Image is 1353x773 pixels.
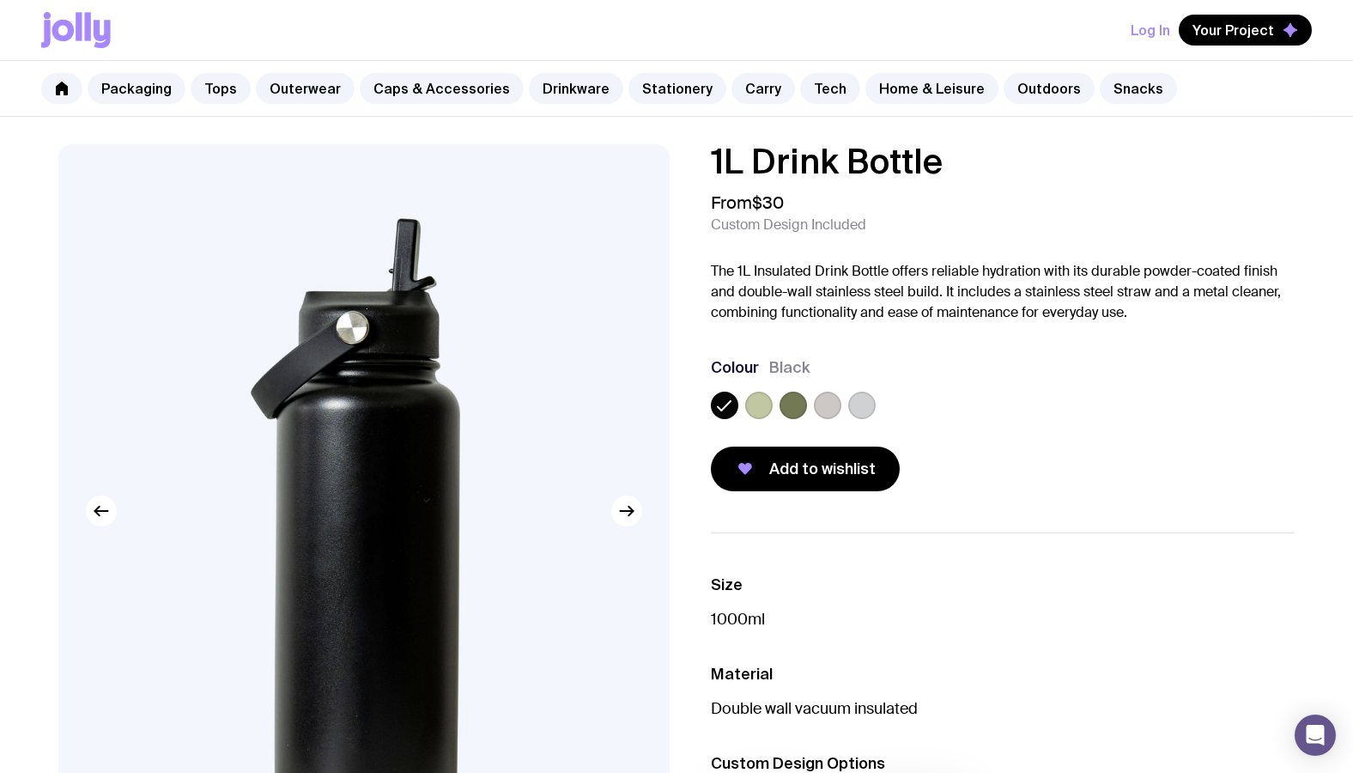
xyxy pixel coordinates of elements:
[865,73,998,104] a: Home & Leisure
[752,192,784,214] span: $30
[1179,15,1312,46] button: Your Project
[711,447,900,491] button: Add to wishlist
[711,698,1295,719] p: Double wall vacuum insulated
[800,73,860,104] a: Tech
[191,73,251,104] a: Tops
[711,192,784,213] span: From
[769,459,876,479] span: Add to wishlist
[711,261,1295,323] p: The 1L Insulated Drink Bottle offers reliable hydration with its durable powder-coated finish and...
[711,216,866,234] span: Custom Design Included
[711,357,759,378] h3: Colour
[711,575,1295,595] h3: Size
[731,73,795,104] a: Carry
[1100,73,1177,104] a: Snacks
[88,73,185,104] a: Packaging
[529,73,623,104] a: Drinkware
[711,664,1295,685] h3: Material
[1295,715,1336,756] div: Open Intercom Messenger
[628,73,726,104] a: Stationery
[256,73,355,104] a: Outerwear
[360,73,524,104] a: Caps & Accessories
[1004,73,1095,104] a: Outdoors
[711,144,1295,179] h1: 1L Drink Bottle
[769,357,810,378] span: Black
[1192,21,1274,39] span: Your Project
[1131,15,1170,46] button: Log In
[711,609,1295,630] p: 1000ml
